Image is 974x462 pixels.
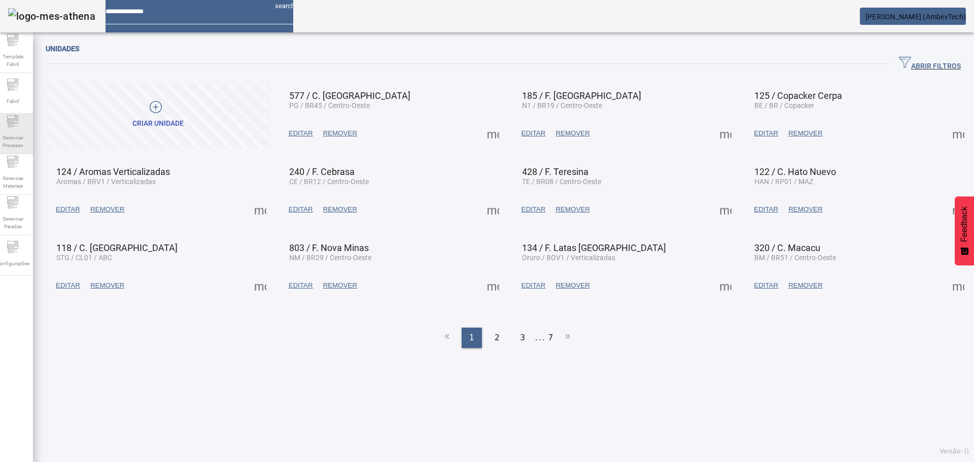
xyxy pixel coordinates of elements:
[289,128,313,138] span: EDITAR
[4,94,22,108] span: Fabril
[323,204,357,215] span: REMOVER
[56,204,80,215] span: EDITAR
[749,276,783,295] button: EDITAR
[484,124,502,143] button: Mais
[522,254,615,262] span: Oruro / BOV1 / Verticalizadas
[484,276,502,295] button: Mais
[284,124,318,143] button: EDITAR
[318,276,362,295] button: REMOVER
[783,276,827,295] button: REMOVER
[754,280,778,291] span: EDITAR
[555,128,589,138] span: REMOVER
[46,81,271,149] button: Criar unidade
[865,13,966,21] span: [PERSON_NAME] (AmbevTech)
[90,204,124,215] span: REMOVER
[289,254,371,262] span: NM / BR29 / Centro-Oeste
[754,128,778,138] span: EDITAR
[949,124,967,143] button: Mais
[56,166,170,177] span: 124 / Aromas Verticalizadas
[90,280,124,291] span: REMOVER
[716,200,735,219] button: Mais
[522,242,666,253] span: 134 / F. Latas [GEOGRAPHIC_DATA]
[484,200,502,219] button: Mais
[289,242,369,253] span: 803 / F. Nova Minas
[318,200,362,219] button: REMOVER
[548,328,553,348] li: 7
[251,276,269,295] button: Mais
[251,200,269,219] button: Mais
[85,276,129,295] button: REMOVER
[535,328,545,348] li: ...
[754,166,836,177] span: 122 / C. Hato Nuevo
[516,276,551,295] button: EDITAR
[788,128,822,138] span: REMOVER
[555,204,589,215] span: REMOVER
[749,124,783,143] button: EDITAR
[899,56,961,72] span: ABRIR FILTROS
[284,276,318,295] button: EDITAR
[495,332,500,344] span: 2
[891,55,969,73] button: ABRIR FILTROS
[940,448,969,455] span: Versão: ()
[949,276,967,295] button: Mais
[522,101,602,110] span: N1 / BR19 / Centro-Oeste
[284,200,318,219] button: EDITAR
[754,254,836,262] span: BM / BR51 / Centro-Oeste
[522,90,641,101] span: 185 / F. [GEOGRAPHIC_DATA]
[550,124,595,143] button: REMOVER
[289,90,410,101] span: 577 / C. [GEOGRAPHIC_DATA]
[716,124,735,143] button: Mais
[289,101,370,110] span: PG / BR45 / Centro-Oeste
[516,124,551,143] button: EDITAR
[56,242,178,253] span: 118 / C. [GEOGRAPHIC_DATA]
[289,280,313,291] span: EDITAR
[783,200,827,219] button: REMOVER
[56,254,112,262] span: STG / CL01 / ABC
[522,177,601,186] span: TE / BR08 / Centro-Oeste
[754,242,820,253] span: 320 / C. Macacu
[521,204,546,215] span: EDITAR
[51,200,85,219] button: EDITAR
[788,280,822,291] span: REMOVER
[323,280,357,291] span: REMOVER
[323,128,357,138] span: REMOVER
[51,276,85,295] button: EDITAR
[555,280,589,291] span: REMOVER
[56,280,80,291] span: EDITAR
[716,276,735,295] button: Mais
[521,128,546,138] span: EDITAR
[754,204,778,215] span: EDITAR
[955,196,974,265] button: Feedback - Mostrar pesquisa
[85,200,129,219] button: REMOVER
[754,101,814,110] span: BE / BR / Copacker
[289,204,313,215] span: EDITAR
[56,177,156,186] span: Aromas / BRV1 / Verticalizadas
[960,206,969,242] span: Feedback
[754,90,842,101] span: 125 / Copacker Cerpa
[132,119,184,129] div: Criar unidade
[783,124,827,143] button: REMOVER
[516,200,551,219] button: EDITAR
[754,177,813,186] span: HAN / RP01 / MAZ
[550,276,595,295] button: REMOVER
[46,45,79,53] span: Unidades
[550,200,595,219] button: REMOVER
[749,200,783,219] button: EDITAR
[289,166,355,177] span: 240 / F. Cebrasa
[8,8,95,24] img: logo-mes-athena
[289,177,369,186] span: CE / BR12 / Centro-Oeste
[318,124,362,143] button: REMOVER
[520,332,525,344] span: 3
[521,280,546,291] span: EDITAR
[522,166,588,177] span: 428 / F. Teresina
[949,200,967,219] button: Mais
[788,204,822,215] span: REMOVER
